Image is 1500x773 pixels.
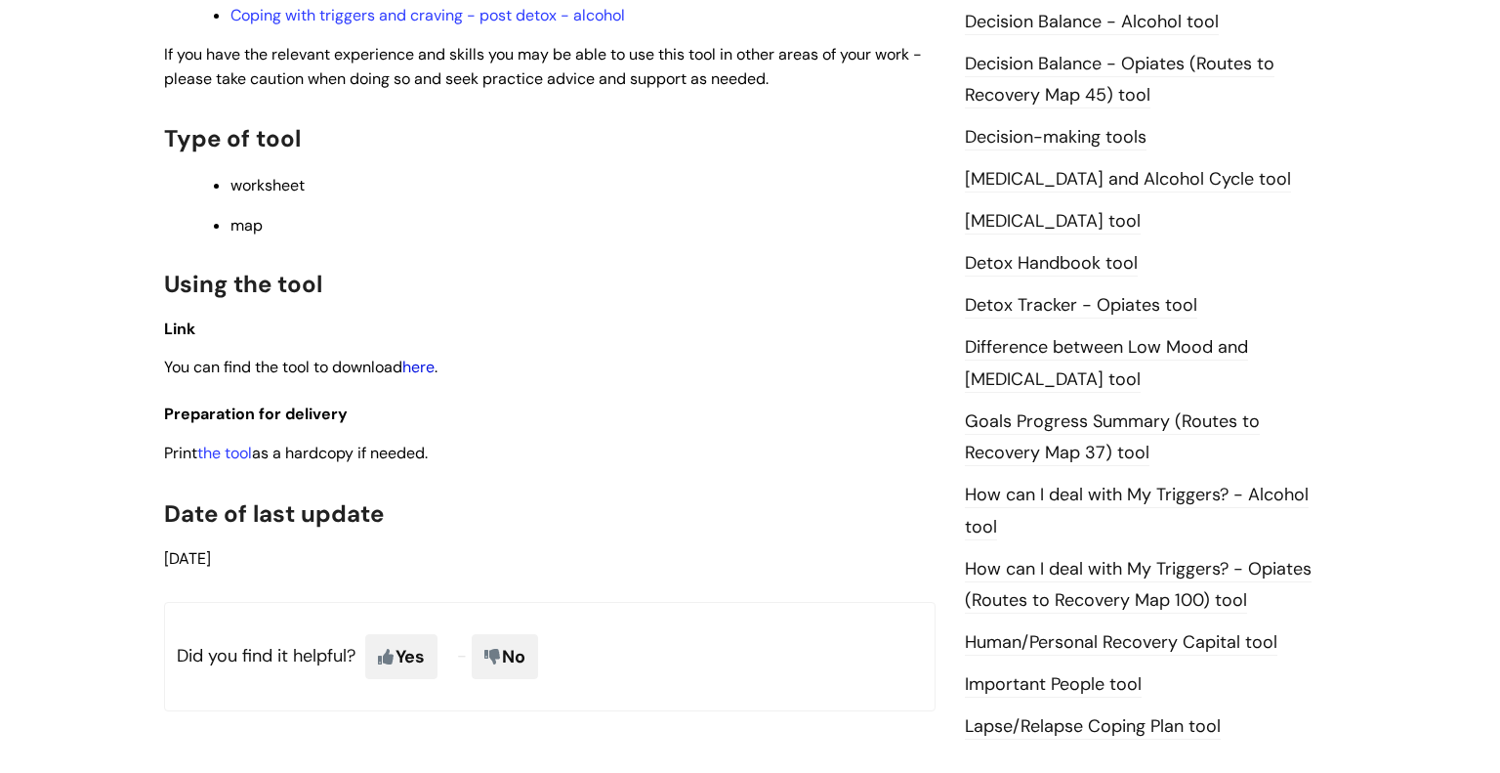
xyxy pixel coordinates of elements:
a: Detox Handbook tool [965,251,1138,277]
span: Using the tool [164,269,322,299]
a: [MEDICAL_DATA] tool [965,209,1141,235]
span: If you have the relevant experience and skills you may be able to use this tool in other areas of... [164,44,922,89]
a: Decision-making tools [965,125,1146,150]
span: Yes [365,634,437,679]
a: Human/Personal Recovery Capital tool [965,630,1277,656]
a: Difference between Low Mood and [MEDICAL_DATA] tool [965,335,1248,392]
span: as a hardcopy if needed. [197,443,428,463]
a: Important People tool [965,672,1142,698]
span: Type of tool [164,123,301,153]
span: Preparation for delivery [164,404,348,424]
span: Print [164,443,197,463]
span: You can find the tool to download . [164,357,437,377]
span: worksheet [230,175,305,195]
a: Goals Progress Summary (Routes to Recovery Map 37) tool [965,409,1260,466]
a: [MEDICAL_DATA] and Alcohol Cycle tool [965,167,1291,193]
a: Lapse/Relapse Coping Plan tool [965,714,1221,740]
a: here [402,357,435,377]
a: How can I deal with My Triggers? - Alcohol tool [965,483,1309,539]
span: No [472,634,538,679]
span: Date of last update [164,498,384,529]
a: Coping with triggers and craving - post detox - alcohol [230,5,625,25]
a: the tool [197,443,252,463]
span: [DATE] [164,548,211,569]
a: Detox Tracker - Opiates tool [965,293,1197,319]
a: How can I deal with My Triggers? - Opiates (Routes to Recovery Map 100) tool [965,557,1312,614]
span: Link [164,319,195,339]
span: map [230,215,263,236]
a: Decision Balance - Alcohol tool [965,10,1219,35]
a: Decision Balance - Opiates (Routes to Recovery Map 45) tool [965,52,1274,108]
p: Did you find it helpful? [164,602,936,711]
